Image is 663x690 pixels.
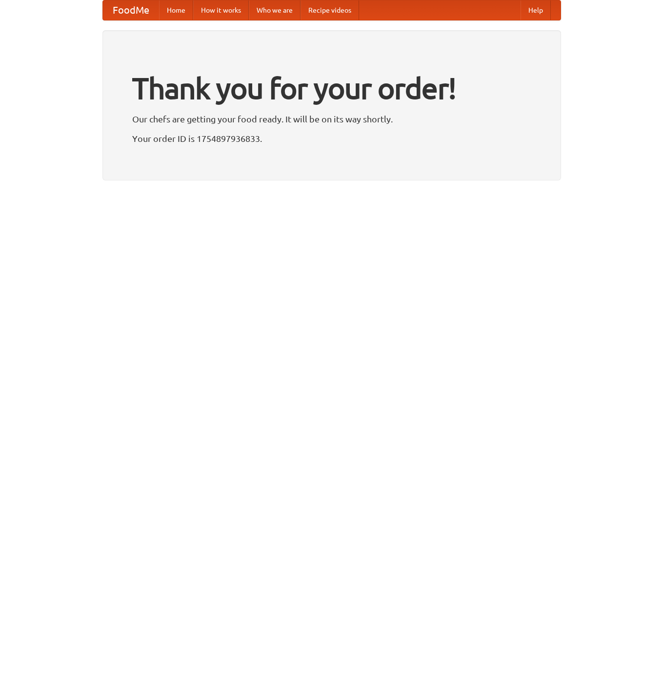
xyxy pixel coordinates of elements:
a: How it works [193,0,249,20]
a: FoodMe [103,0,159,20]
p: Your order ID is 1754897936833. [132,131,531,146]
a: Help [521,0,551,20]
p: Our chefs are getting your food ready. It will be on its way shortly. [132,112,531,126]
a: Home [159,0,193,20]
h1: Thank you for your order! [132,65,531,112]
a: Who we are [249,0,301,20]
a: Recipe videos [301,0,359,20]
